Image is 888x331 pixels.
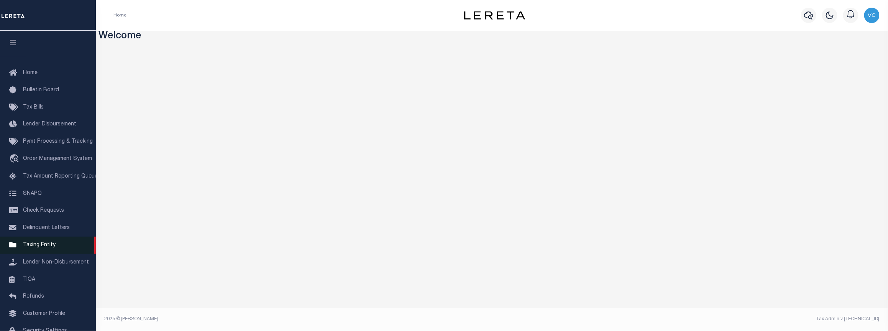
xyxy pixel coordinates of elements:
[23,122,76,127] span: Lender Disbursement
[113,12,126,19] li: Home
[23,70,38,76] span: Home
[23,311,65,316] span: Customer Profile
[23,225,70,231] span: Delinquent Letters
[23,87,59,93] span: Bulletin Board
[23,260,89,265] span: Lender Non-Disbursement
[864,8,880,23] img: svg+xml;base64,PHN2ZyB4bWxucz0iaHR0cDovL3d3dy53My5vcmcvMjAwMC9zdmciIHBvaW50ZXItZXZlbnRzPSJub25lIi...
[9,154,21,164] i: travel_explore
[99,316,492,323] div: 2025 © [PERSON_NAME].
[23,139,93,144] span: Pymt Processing & Tracking
[23,191,42,196] span: SNAPQ
[23,277,35,282] span: TIQA
[464,11,525,20] img: logo-dark.svg
[23,174,98,179] span: Tax Amount Reporting Queue
[498,316,880,323] div: Tax Admin v.[TECHNICAL_ID]
[23,242,56,248] span: Taxing Entity
[23,294,44,299] span: Refunds
[99,31,885,43] h3: Welcome
[23,156,92,161] span: Order Management System
[23,208,64,213] span: Check Requests
[23,105,44,110] span: Tax Bills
